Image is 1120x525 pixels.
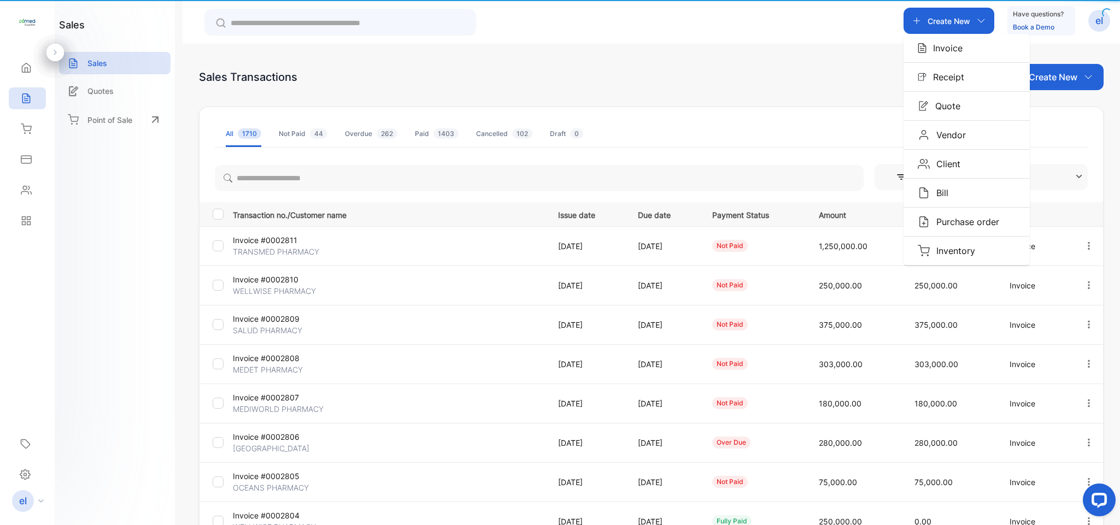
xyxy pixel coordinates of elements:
[638,476,690,488] p: [DATE]
[1013,9,1064,20] p: Have questions?
[819,477,857,487] span: 75,000.00
[558,358,616,370] p: [DATE]
[226,129,261,139] div: All
[638,280,690,291] p: [DATE]
[233,207,544,221] p: Transaction no./Customer name
[638,398,690,409] p: [DATE]
[929,99,960,113] p: Quote
[233,352,337,364] p: Invoice #0002808
[570,128,583,139] span: 0
[558,476,616,488] p: [DATE]
[1010,240,1061,252] p: Invoice
[918,216,930,228] img: Icon
[638,358,690,370] p: [DATE]
[930,157,960,170] p: Client
[233,431,337,443] p: Invoice #0002806
[19,14,36,31] img: logo
[1029,70,1077,84] p: Create New
[918,101,929,111] img: Icon
[819,320,862,329] span: 375,000.00
[1018,64,1104,90] button: Create New
[233,482,337,493] p: OCEANS PHARMACY
[279,129,327,139] div: Not Paid
[310,128,327,139] span: 44
[638,437,690,449] p: [DATE]
[819,399,861,408] span: 180,000.00
[558,319,616,331] p: [DATE]
[233,364,337,375] p: MEDET PHARMACY
[59,17,85,32] h1: sales
[233,274,337,285] p: Invoice #0002810
[930,128,966,141] p: Vendor
[712,318,748,331] div: not paid
[233,313,337,325] p: Invoice #0002809
[1095,14,1103,28] p: el
[415,129,459,139] div: Paid
[233,234,337,246] p: Invoice #0002811
[918,43,927,54] img: Icon
[712,397,748,409] div: not paid
[712,279,748,291] div: not paid
[233,246,337,257] p: TRANSMED PHARMACY
[476,129,532,139] div: Cancelled
[1010,398,1061,409] p: Invoice
[918,245,930,257] img: Icon
[914,320,958,329] span: 375,000.00
[819,281,862,290] span: 250,000.00
[558,398,616,409] p: [DATE]
[712,436,750,449] div: over due
[918,129,930,141] img: Icon
[87,85,114,97] p: Quotes
[1010,437,1061,449] p: Invoice
[918,73,927,81] img: Icon
[19,494,27,508] p: el
[550,129,583,139] div: Draft
[819,207,892,221] p: Amount
[914,438,958,447] span: 280,000.00
[1010,280,1061,291] p: Invoice
[927,42,963,55] p: Invoice
[238,128,261,139] span: 1710
[233,285,337,297] p: WELLWISE PHARMACY
[59,108,171,132] a: Point of Sale
[930,215,999,228] p: Purchase order
[819,241,867,251] span: 1,250,000.00
[233,392,337,403] p: Invoice #0002807
[512,128,532,139] span: 102
[712,207,796,221] p: Payment Status
[1010,207,1061,221] p: Type
[914,477,953,487] span: 75,000.00
[712,358,748,370] div: not paid
[930,186,948,199] p: Bill
[233,443,337,454] p: [GEOGRAPHIC_DATA]
[59,80,171,102] a: Quotes
[918,187,930,199] img: Icon
[927,70,964,84] p: Receipt
[558,280,616,291] p: [DATE]
[233,470,337,482] p: Invoice #0002805
[1010,358,1061,370] p: Invoice
[638,319,690,331] p: [DATE]
[819,359,863,369] span: 303,000.00
[904,8,994,34] button: Create NewIconInvoiceIconReceiptIconQuoteIconVendorIconClientIconBillIconPurchase orderIconInventory
[638,240,690,252] p: [DATE]
[918,158,930,170] img: Icon
[433,128,459,139] span: 1403
[1010,476,1061,488] p: Invoice
[712,476,748,488] div: not paid
[199,69,297,85] div: Sales Transactions
[1074,479,1120,525] iframe: LiveChat chat widget
[914,399,957,408] span: 180,000.00
[914,281,958,290] span: 250,000.00
[930,244,975,257] p: Inventory
[914,359,958,369] span: 303,000.00
[558,437,616,449] p: [DATE]
[558,207,616,221] p: Issue date
[638,207,690,221] p: Due date
[558,240,616,252] p: [DATE]
[233,510,337,521] p: Invoice #0002804
[712,240,748,252] div: not paid
[1013,23,1054,31] a: Book a Demo
[59,52,171,74] a: Sales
